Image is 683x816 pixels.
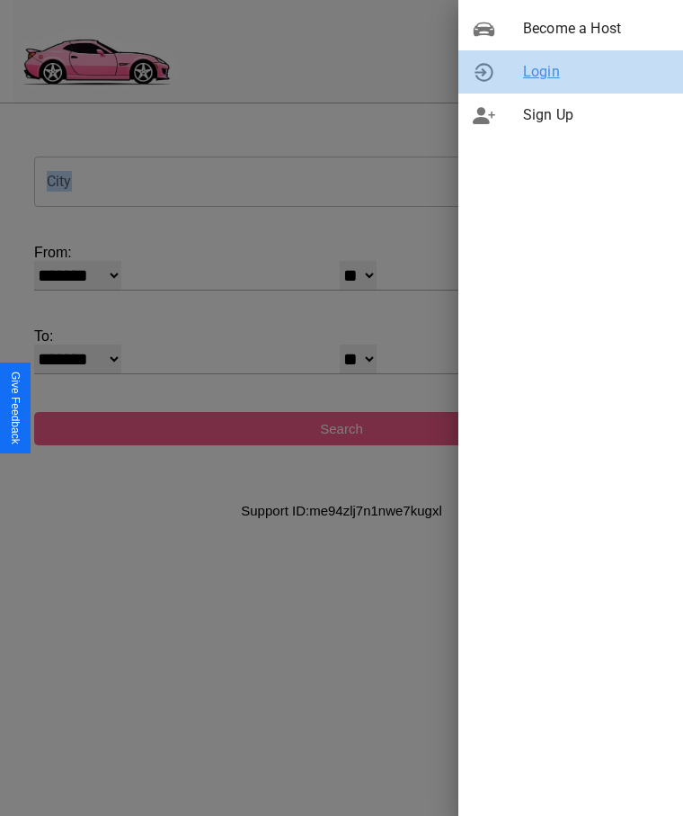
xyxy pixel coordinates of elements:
[523,61,669,83] span: Login
[458,7,683,50] div: Become a Host
[9,372,22,444] div: Give Feedback
[458,94,683,137] div: Sign Up
[458,50,683,94] div: Login
[523,18,669,40] span: Become a Host
[523,104,669,126] span: Sign Up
